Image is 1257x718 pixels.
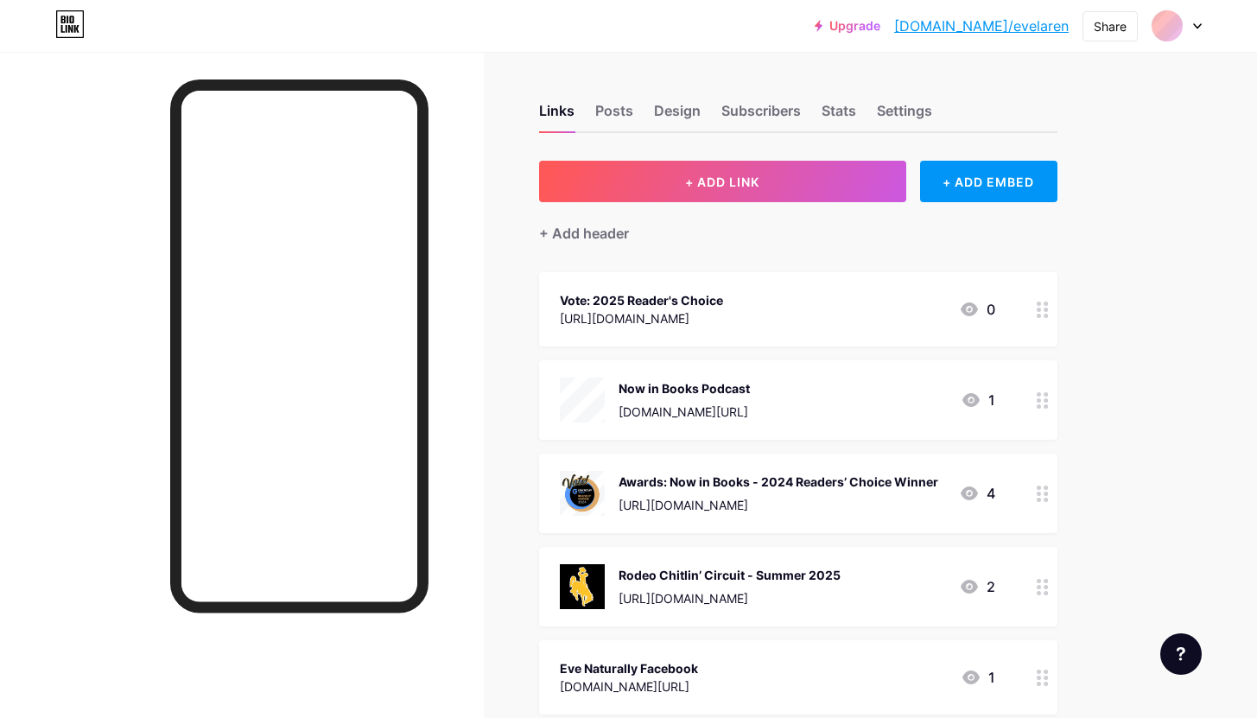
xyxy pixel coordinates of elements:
[619,589,841,607] div: [URL][DOMAIN_NAME]
[539,100,575,131] div: Links
[959,299,995,320] div: 0
[619,379,750,397] div: Now in Books Podcast
[877,100,932,131] div: Settings
[721,100,801,131] div: Subscribers
[595,100,633,131] div: Posts
[685,175,759,189] span: + ADD LINK
[894,16,1069,36] a: [DOMAIN_NAME]/evelaren
[815,19,880,33] a: Upgrade
[920,161,1057,202] div: + ADD EMBED
[619,403,750,421] div: [DOMAIN_NAME][URL]
[959,483,995,504] div: 4
[560,564,605,609] img: Rodeo Chitlin’ Circuit - Summer 2025
[539,161,906,202] button: + ADD LINK
[961,390,995,410] div: 1
[539,223,629,244] div: + Add header
[822,100,856,131] div: Stats
[1094,17,1127,35] div: Share
[619,566,841,584] div: Rodeo Chitlin’ Circuit - Summer 2025
[560,677,698,696] div: [DOMAIN_NAME][URL]
[560,309,723,327] div: [URL][DOMAIN_NAME]
[619,496,938,514] div: [URL][DOMAIN_NAME]
[961,667,995,688] div: 1
[560,291,723,309] div: Vote: 2025 Reader's Choice
[654,100,701,131] div: Design
[619,473,938,491] div: Awards: Now in Books - 2024 Readers’ Choice Winner
[560,471,605,516] img: Awards: Now in Books - 2024 Readers’ Choice Winner
[560,659,698,677] div: Eve Naturally Facebook
[959,576,995,597] div: 2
